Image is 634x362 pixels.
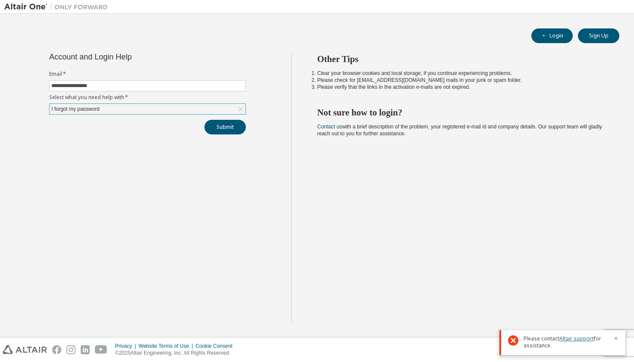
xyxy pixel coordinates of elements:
h2: Not sure how to login? [317,107,604,118]
img: facebook.svg [52,345,61,354]
li: Please verify that the links in the activation e-mails are not expired. [317,84,604,90]
button: Sign Up [578,28,619,43]
span: with a brief description of the problem, your registered e-mail id and company details. Our suppo... [317,124,602,137]
img: altair_logo.svg [3,345,47,354]
a: Contact us [317,124,342,130]
button: Submit [204,120,246,134]
div: Privacy [115,343,138,350]
div: I forgot my password [50,104,245,114]
p: © 2025 Altair Engineering, Inc. All Rights Reserved. [115,350,238,357]
div: Cookie Consent [195,343,237,350]
h2: Other Tips [317,53,604,65]
li: Please check for [EMAIL_ADDRESS][DOMAIN_NAME] mails in your junk or spam folder. [317,77,604,84]
div: I forgot my password [50,104,100,114]
span: Please contact for assistance. [524,335,608,349]
button: Login [531,28,573,43]
li: Clear your browser cookies and local storage, if you continue experiencing problems. [317,70,604,77]
img: Altair One [4,3,112,11]
a: Altair support [559,335,594,342]
img: youtube.svg [95,345,107,354]
div: Website Terms of Use [138,343,195,350]
label: Select what you need help with [49,94,246,101]
label: Email [49,71,246,78]
img: instagram.svg [66,345,75,354]
img: linkedin.svg [81,345,90,354]
div: Account and Login Help [49,53,207,60]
